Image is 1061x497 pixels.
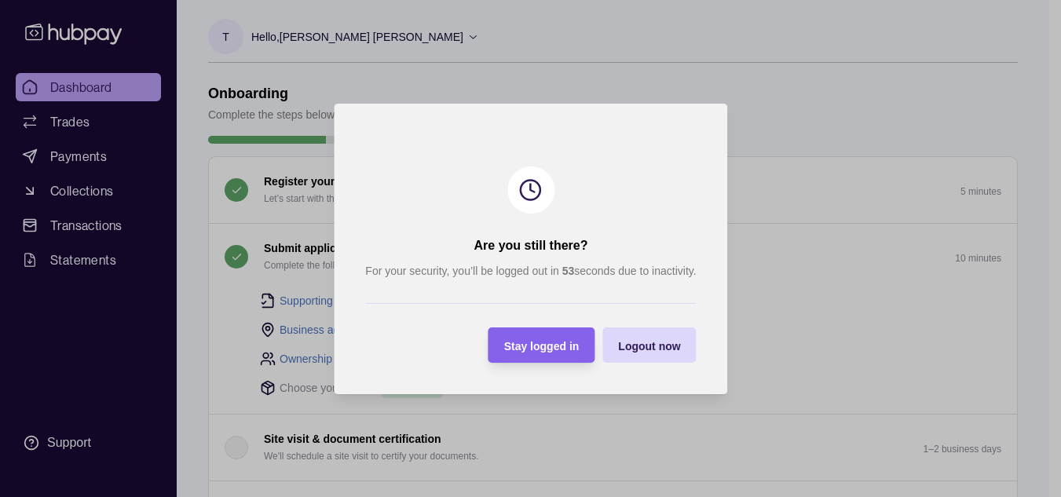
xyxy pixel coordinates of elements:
h2: Are you still there? [474,237,587,254]
strong: 53 [562,265,574,277]
p: For your security, you’ll be logged out in seconds due to inactivity. [365,262,696,280]
button: Stay logged in [488,327,595,363]
span: Stay logged in [503,339,579,352]
span: Logout now [618,339,680,352]
button: Logout now [602,327,696,363]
